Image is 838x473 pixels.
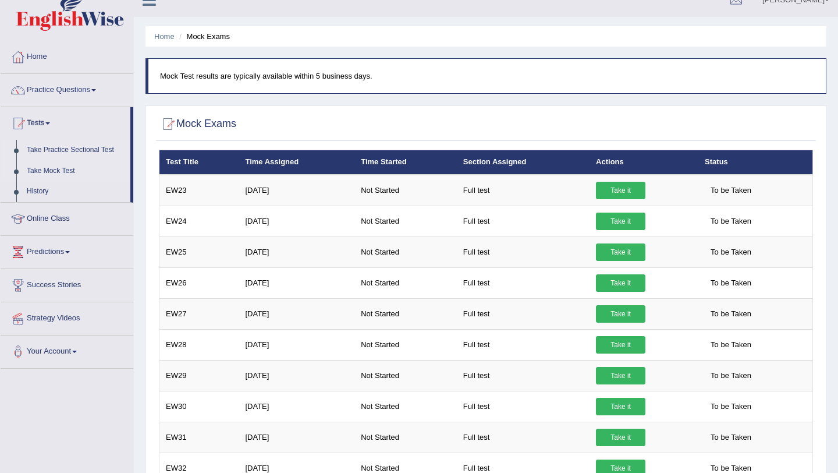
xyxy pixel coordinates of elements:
[596,305,645,323] a: Take it
[457,360,590,391] td: Full test
[160,70,814,82] p: Mock Test results are typically available within 5 business days.
[1,269,133,298] a: Success Stories
[159,391,239,422] td: EW30
[590,150,698,175] th: Actions
[239,150,354,175] th: Time Assigned
[698,150,812,175] th: Status
[354,150,457,175] th: Time Started
[354,391,457,422] td: Not Started
[1,203,133,232] a: Online Class
[596,336,645,354] a: Take it
[159,329,239,360] td: EW28
[239,206,354,236] td: [DATE]
[354,298,457,329] td: Not Started
[457,329,590,360] td: Full test
[1,107,130,136] a: Tests
[596,367,645,384] a: Take it
[159,360,239,391] td: EW29
[239,267,354,298] td: [DATE]
[1,336,133,365] a: Your Account
[1,41,133,70] a: Home
[239,175,354,206] td: [DATE]
[354,175,457,206] td: Not Started
[354,360,457,391] td: Not Started
[159,298,239,329] td: EW27
[239,329,354,360] td: [DATE]
[457,391,590,422] td: Full test
[596,182,645,199] a: Take it
[705,182,757,199] span: To be Taken
[154,32,175,41] a: Home
[705,243,757,261] span: To be Taken
[596,398,645,415] a: Take it
[159,150,239,175] th: Test Title
[705,213,757,230] span: To be Taken
[159,236,239,267] td: EW25
[159,422,239,453] td: EW31
[354,236,457,267] td: Not Started
[239,422,354,453] td: [DATE]
[457,298,590,329] td: Full test
[457,422,590,453] td: Full test
[239,360,354,391] td: [DATE]
[239,236,354,267] td: [DATE]
[22,161,130,182] a: Take Mock Test
[354,422,457,453] td: Not Started
[1,74,133,103] a: Practice Questions
[705,367,757,384] span: To be Taken
[457,175,590,206] td: Full test
[705,305,757,323] span: To be Taken
[596,429,645,446] a: Take it
[705,274,757,292] span: To be Taken
[1,236,133,265] a: Predictions
[457,150,590,175] th: Section Assigned
[159,115,236,133] h2: Mock Exams
[457,236,590,267] td: Full test
[457,267,590,298] td: Full test
[596,213,645,230] a: Take it
[354,329,457,360] td: Not Started
[354,267,457,298] td: Not Started
[705,398,757,415] span: To be Taken
[176,31,230,42] li: Mock Exams
[22,140,130,161] a: Take Practice Sectional Test
[1,302,133,331] a: Strategy Videos
[22,181,130,202] a: History
[705,336,757,354] span: To be Taken
[159,175,239,206] td: EW23
[159,206,239,236] td: EW24
[239,298,354,329] td: [DATE]
[705,429,757,446] span: To be Taken
[159,267,239,298] td: EW26
[354,206,457,236] td: Not Started
[457,206,590,236] td: Full test
[596,243,645,261] a: Take it
[596,274,645,292] a: Take it
[239,391,354,422] td: [DATE]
